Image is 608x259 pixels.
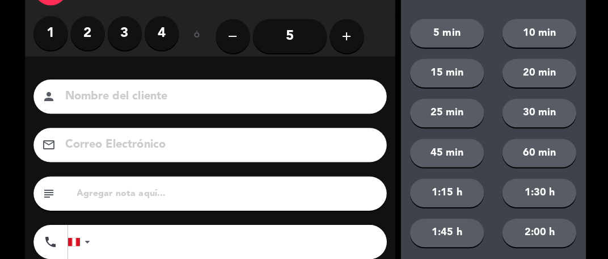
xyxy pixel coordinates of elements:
[339,29,352,43] i: add
[408,98,482,127] button: 25 min
[500,218,574,246] button: 2:00 h
[107,16,141,50] label: 3
[64,135,370,154] input: Correo Electrónico
[75,185,377,200] input: Agregar nota aquí...
[500,138,574,166] button: 60 min
[328,19,362,53] button: add
[42,186,56,199] i: subject
[68,224,94,257] div: Peru (Perú): +51
[408,19,482,47] button: 5 min
[42,89,56,103] i: person
[408,218,482,246] button: 1:45 h
[33,16,67,50] label: 1
[500,59,574,87] button: 20 min
[408,178,482,206] button: 1:15 h
[408,59,482,87] button: 15 min
[42,137,56,151] i: email
[70,16,104,50] label: 2
[215,19,249,53] button: remove
[64,86,370,106] input: Nombre del cliente
[500,19,574,47] button: 10 min
[225,29,239,43] i: remove
[144,16,178,50] label: 4
[178,16,215,56] div: ó
[44,234,57,248] i: phone
[500,98,574,127] button: 30 min
[500,178,574,206] button: 1:30 h
[408,138,482,166] button: 45 min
